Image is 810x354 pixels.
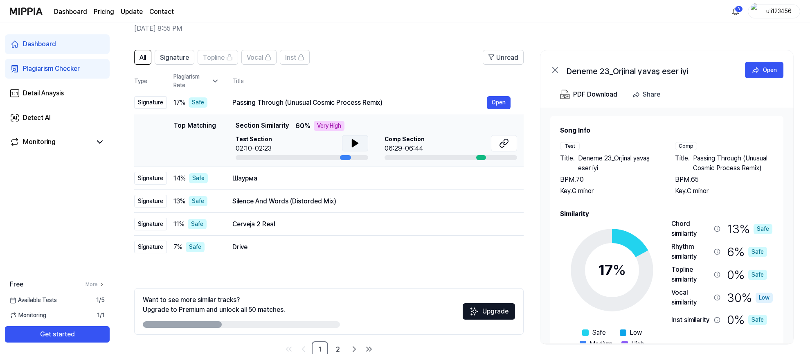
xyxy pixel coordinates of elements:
div: Low [756,293,773,303]
span: 7 % [173,242,182,252]
button: PDF Download [558,86,619,103]
div: Signature [134,195,167,207]
div: Safe [748,270,767,280]
a: Plagiarism Checker [5,59,110,79]
a: Update [121,7,143,17]
div: 3 [735,6,743,12]
div: Safe [189,97,207,108]
span: 14 % [173,174,186,183]
span: 17 % [173,98,185,108]
h2: Song Info [560,126,774,135]
a: Dashboard [54,7,87,17]
span: Unread [496,53,518,63]
span: Deneme 23_Orjinal yavaş eser iyi [578,153,659,173]
div: Plagiarism Checker [23,64,80,74]
a: Song InfoTestTitle.Deneme 23_Orjinal yavaş eser iyiBPM.70Key.G minorCompTitle.Passing Through (Un... [540,108,793,343]
span: Title . [560,153,575,173]
div: uli123456 [763,7,795,16]
a: Open [745,62,783,78]
span: Title . [675,153,690,173]
div: Top Matching [173,121,216,160]
span: Test Section [236,135,272,144]
button: Share [629,86,667,103]
div: Safe [189,173,208,183]
h2: [DATE] 8:55 PM [134,24,749,34]
div: Chord similarity [671,219,711,239]
div: BPM. 70 [560,175,659,185]
button: Get started [5,326,110,343]
div: 6 % [727,242,767,262]
button: All [134,50,151,65]
span: Topline [203,53,225,63]
div: Cerveja 2 Real [232,219,511,229]
span: Available Tests [10,296,57,304]
a: Open [487,96,511,109]
div: Dashboard [23,39,56,49]
div: Deneme 23_Orjinal yavaş eser iyi [567,65,730,75]
span: Free [10,280,23,289]
span: 11 % [173,219,184,229]
span: All [139,53,146,63]
span: Safe [592,328,606,338]
button: Signature [155,50,194,65]
div: Safe [188,219,207,229]
a: Contact [149,7,174,17]
div: Drive [232,242,511,252]
div: 0 % [727,311,767,329]
div: Key. G minor [560,186,659,196]
div: 17 [598,259,626,281]
span: Signature [160,53,189,63]
span: Inst [285,53,296,63]
button: Vocal [241,50,277,65]
a: Monitoring [10,137,92,147]
a: Detect AI [5,108,110,128]
span: Medium [589,339,612,349]
span: 60 % [295,121,310,131]
th: Type [134,71,167,91]
span: 1 / 5 [96,296,105,304]
div: Want to see more similar tracks? Upgrade to Premium and unlock all 50 matches. [143,295,285,315]
div: Шаурма [232,174,511,183]
img: profile [751,3,760,20]
div: Detect AI [23,113,51,123]
span: Vocal [247,53,263,63]
a: Dashboard [5,34,110,54]
div: Safe [748,247,767,257]
div: Open [763,65,777,74]
a: Pricing [94,7,114,17]
button: profileuli123456 [748,5,800,18]
div: 0 % [727,265,767,284]
a: More [85,281,105,288]
a: SparklesUpgrade [463,310,515,318]
div: BPM. 65 [675,175,774,185]
img: 알림 [731,7,740,16]
div: 06:29-06:44 [385,144,425,153]
div: Vocal similarity [671,288,711,307]
span: % [613,261,626,279]
div: Key. C minor [675,186,774,196]
div: Inst similarity [671,315,711,325]
img: Sparkles [469,307,479,316]
span: 13 % [173,196,185,206]
div: Comp [675,142,697,150]
a: Detail Anaysis [5,83,110,103]
div: PDF Download [573,89,617,100]
div: Monitoring [23,137,56,147]
button: Inst [280,50,310,65]
span: 1 / 1 [97,311,105,320]
span: Section Similarity [236,121,289,131]
span: Comp Section [385,135,425,144]
div: Very High [314,121,344,131]
button: 알림3 [729,5,742,18]
button: Upgrade [463,303,515,320]
div: Safe [748,315,767,325]
div: 13 % [727,219,772,239]
div: Signature [134,241,167,253]
img: PDF Download [560,90,570,99]
div: Share [643,89,660,100]
span: Low [630,328,642,338]
div: Signature [134,172,167,185]
span: High [631,339,644,349]
div: Passing Through (Unusual Cosmic Process Remix) [232,98,487,108]
div: Safe [754,224,772,234]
